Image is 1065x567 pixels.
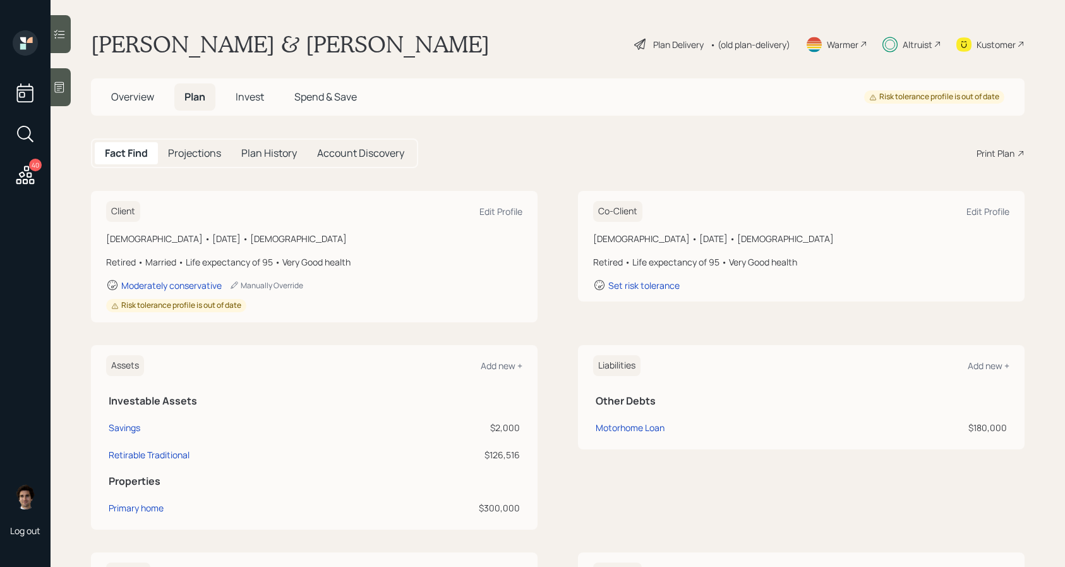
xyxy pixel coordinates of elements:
span: Invest [236,90,264,104]
div: Kustomer [977,38,1016,51]
h5: Account Discovery [317,147,404,159]
div: $180,000 [858,421,1007,434]
div: Moderately conservative [121,279,222,291]
div: Retirable Traditional [109,448,190,461]
div: Altruist [903,38,932,51]
div: Risk tolerance profile is out of date [111,300,241,311]
div: $2,000 [380,421,520,434]
h6: Co-Client [593,201,642,222]
div: 40 [29,159,42,171]
img: harrison-schaefer-headshot-2.png [13,484,38,509]
h5: Plan History [241,147,297,159]
span: Plan [184,90,205,104]
h1: [PERSON_NAME] & [PERSON_NAME] [91,30,490,58]
h5: Projections [168,147,221,159]
div: [DEMOGRAPHIC_DATA] • [DATE] • [DEMOGRAPHIC_DATA] [106,232,522,245]
h5: Investable Assets [109,395,520,407]
div: Edit Profile [479,205,522,217]
div: Print Plan [977,147,1014,160]
div: Warmer [827,38,858,51]
div: Retired • Married • Life expectancy of 95 • Very Good health [106,255,522,269]
div: Retired • Life expectancy of 95 • Very Good health [593,255,1009,269]
div: Savings [109,421,140,434]
div: Primary home [109,501,164,515]
h6: Assets [106,355,144,376]
div: Plan Delivery [653,38,704,51]
h6: Liabilities [593,355,641,376]
h5: Fact Find [105,147,148,159]
div: $300,000 [380,501,520,515]
div: Motorhome Loan [596,421,665,434]
h6: Client [106,201,140,222]
div: [DEMOGRAPHIC_DATA] • [DATE] • [DEMOGRAPHIC_DATA] [593,232,1009,245]
span: Spend & Save [294,90,357,104]
div: • (old plan-delivery) [710,38,790,51]
div: Manually Override [229,280,303,291]
div: $126,516 [380,448,520,461]
h5: Properties [109,475,520,487]
span: Overview [111,90,154,104]
div: Log out [10,525,40,537]
div: Add new + [968,360,1009,372]
h5: Other Debts [596,395,1007,407]
div: Add new + [481,360,522,372]
div: Risk tolerance profile is out of date [869,92,999,102]
div: Edit Profile [966,205,1009,217]
div: Set risk tolerance [608,279,680,291]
